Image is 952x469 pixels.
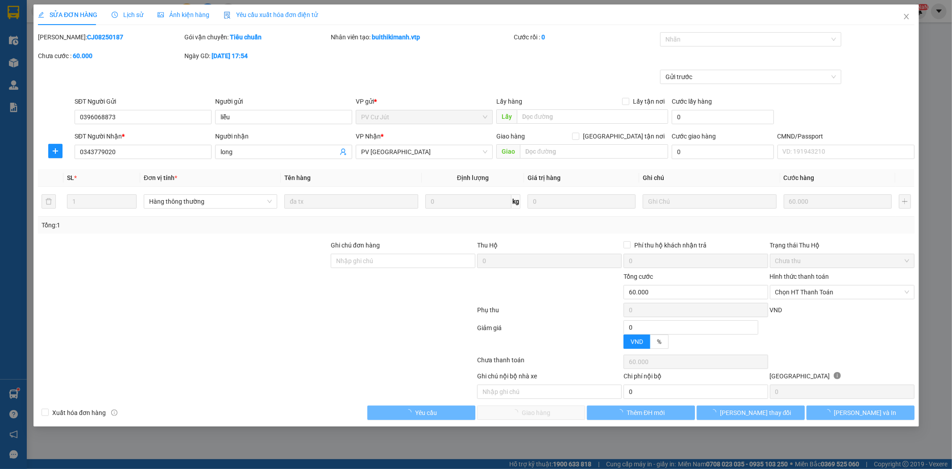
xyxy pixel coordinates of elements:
div: Tổng: 1 [42,220,367,230]
div: [GEOGRAPHIC_DATA] [769,371,914,385]
span: SL [67,174,74,181]
span: Tên hàng [284,174,311,181]
span: close [902,13,910,20]
span: Lấy hàng [496,98,522,105]
th: Ghi chú [639,169,780,187]
span: Giao hàng [496,133,524,140]
input: 0 [783,194,891,209]
div: Chưa thanh toán [476,355,623,371]
span: plus [49,147,62,155]
span: Giá trị hàng [528,174,561,181]
button: plus [898,194,910,209]
button: Close [894,4,919,29]
label: Ghi chú đơn hàng [331,242,380,249]
input: Cước giao hàng [672,145,773,159]
button: Thêm ĐH mới [586,406,694,420]
strong: BIÊN NHẬN GỬI HÀNG HOÁ [31,54,104,60]
span: loading [824,409,834,415]
div: CMND/Passport [777,131,914,141]
span: TB08250261 [90,33,126,40]
label: Cước giao hàng [672,133,716,140]
span: 13:56:01 [DATE] [85,40,126,47]
div: Trạng thái Thu Hộ [769,240,914,250]
input: Cước lấy hàng [672,110,773,124]
span: edit [38,12,44,18]
span: Tổng cước [623,273,653,280]
span: [PERSON_NAME] và In [834,408,896,418]
span: Lấy tận nơi [629,96,668,106]
span: Đơn vị tính [144,174,177,181]
span: Lịch sử [112,11,143,18]
span: picture [158,12,164,18]
span: Yêu cầu xuất hóa đơn điện tử [224,11,318,18]
span: loading [617,409,627,415]
button: [PERSON_NAME] và In [806,406,914,420]
span: VND [630,338,643,345]
img: logo [9,20,21,42]
div: Người nhận [215,131,352,141]
span: Xuất hóa đơn hàng [49,408,109,418]
span: % [657,338,661,345]
span: Yêu cầu [415,408,437,418]
div: Gói vận chuyển: [184,32,329,42]
span: [PERSON_NAME] thay đổi [720,408,791,418]
div: [PERSON_NAME]: [38,32,183,42]
span: clock-circle [112,12,118,18]
span: Nơi nhận: [68,62,83,75]
div: Chi phí nội bộ [623,371,768,385]
span: Hàng thông thường [149,195,272,208]
b: buithikimanh.vtp [372,33,420,41]
button: delete [42,194,56,209]
input: Ghi Chú [643,194,776,209]
span: Chọn HT Thanh Toán [775,285,909,299]
input: VD: Bàn, Ghế [284,194,418,209]
div: Nhân viên tạo: [331,32,512,42]
span: Định lượng [457,174,489,181]
span: loading [710,409,720,415]
span: VND [769,306,782,314]
img: icon [224,12,231,19]
input: Dọc đường [520,144,668,159]
b: 0 [541,33,545,41]
b: 60.000 [73,52,92,59]
div: Chưa cước : [38,51,183,61]
div: Cước rồi : [513,32,658,42]
span: VP Nhận [356,133,381,140]
span: Lấy [496,109,516,124]
span: [GEOGRAPHIC_DATA] tận nơi [579,131,668,141]
input: 0 [528,194,636,209]
span: info-circle [833,372,840,379]
span: kg [511,194,520,209]
div: VP gửi [356,96,493,106]
div: Phụ thu [476,305,623,321]
span: PV Tân Bình [361,145,487,159]
span: PV Cư Jút [361,110,487,124]
span: Thêm ĐH mới [627,408,665,418]
button: plus [48,144,62,158]
b: [DATE] 17:54 [212,52,248,59]
b: Tiêu chuẩn [230,33,262,41]
input: Ghi chú đơn hàng [331,254,475,268]
div: SĐT Người Gửi [75,96,212,106]
span: Gửi trước [665,70,836,84]
input: Dọc đường [516,109,668,124]
div: Ngày GD: [184,51,329,61]
label: Hình thức thanh toán [769,273,829,280]
span: Phí thu hộ khách nhận trả [630,240,710,250]
div: Ghi chú nội bộ nhà xe [477,371,621,385]
span: Thu Hộ [477,242,497,249]
strong: CÔNG TY TNHH [GEOGRAPHIC_DATA] 214 QL13 - P.26 - Q.BÌNH THẠNH - TP HCM 1900888606 [23,14,72,48]
div: Người gửi [215,96,352,106]
span: Chưa thu [775,254,909,268]
button: Yêu cầu [367,406,475,420]
label: Cước lấy hàng [672,98,712,105]
b: CJ08250187 [87,33,123,41]
div: SĐT Người Nhận [75,131,212,141]
button: [PERSON_NAME] thay đổi [696,406,804,420]
span: info-circle [111,410,117,416]
span: Cước hàng [783,174,814,181]
input: Nhập ghi chú [477,385,621,399]
span: Ảnh kiện hàng [158,11,209,18]
span: SỬA ĐƠN HÀNG [38,11,97,18]
span: PV Cư Jút [90,63,109,67]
